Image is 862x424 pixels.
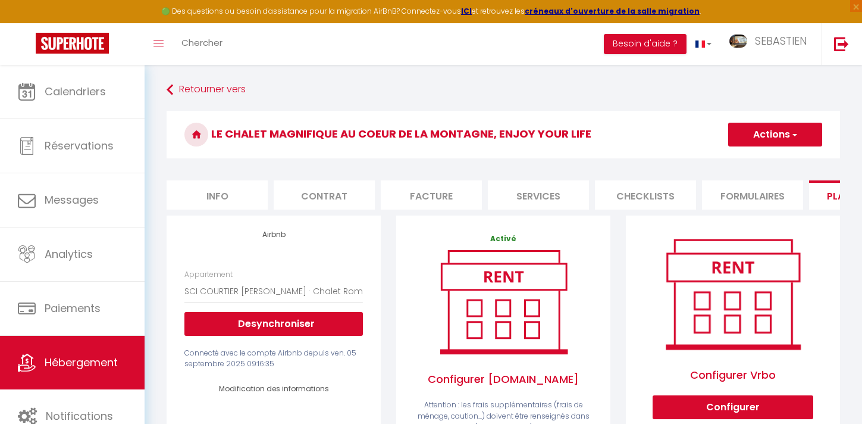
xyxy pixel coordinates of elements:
span: SEBASTIEN [755,33,807,48]
li: Info [167,180,268,210]
h3: Le chalet magnifique au coeur de la montagne, ENJOY YOUR LIFE [167,111,840,158]
h4: Airbnb [184,230,363,239]
span: Chercher [181,36,222,49]
span: Configurer [DOMAIN_NAME] [414,359,593,400]
a: ICI [461,6,472,16]
li: Services [488,180,589,210]
div: Connecté avec le compte Airbnb depuis ven. 05 septembre 2025 09:16:35 [184,348,363,370]
a: Chercher [173,23,231,65]
li: Facture [381,180,482,210]
li: Checklists [595,180,696,210]
span: Messages [45,192,99,207]
img: ... [729,35,747,48]
span: Calendriers [45,84,106,99]
li: Formulaires [702,180,803,210]
a: Retourner vers [167,79,840,101]
button: Configurer [653,395,813,419]
span: Notifications [46,409,113,423]
span: Configurer Vrbo [653,355,813,395]
li: Contrat [274,180,375,210]
button: Actions [728,123,822,146]
span: Analytics [45,247,93,261]
img: logout [834,36,849,51]
a: ... SEBASTIEN [720,23,822,65]
span: Hébergement [45,355,118,370]
span: Réservations [45,138,114,153]
h4: Modification des informations [202,385,345,393]
span: Paiements [45,301,101,316]
a: créneaux d'ouverture de la salle migration [525,6,700,16]
label: Appartement [184,269,233,280]
button: Besoin d'aide ? [604,34,687,54]
img: rent.png [428,245,579,359]
img: Super Booking [36,33,109,54]
p: Activé [414,233,593,245]
img: rent.png [653,233,813,354]
button: Desynchroniser [184,312,363,336]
